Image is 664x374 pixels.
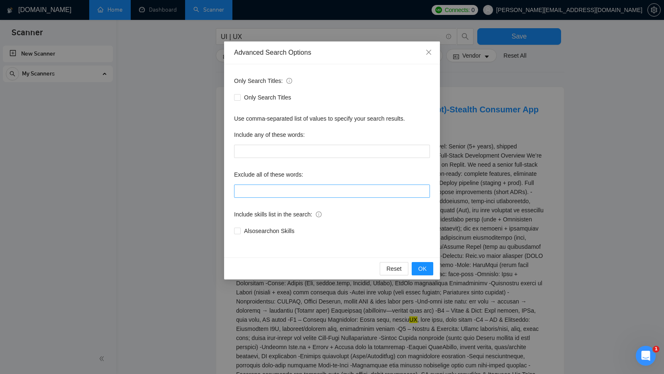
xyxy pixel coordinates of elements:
[234,76,292,85] span: Only Search Titles:
[146,3,161,18] div: Закрити
[34,233,132,250] button: Поставити запитання
[234,48,430,57] div: Advanced Search Options
[418,264,427,273] span: OK
[417,41,440,64] button: Close
[51,4,116,18] h1: Повідомлення
[29,68,47,77] div: Mariia
[241,93,295,102] span: Only Search Titles
[636,346,656,366] iframe: Intercom live chat
[15,36,25,46] img: Viktor avatar
[316,211,322,217] span: info-circle
[55,259,110,292] button: Повідомлення
[234,210,322,219] span: Include skills list in the search:
[653,346,659,352] span: 1
[286,78,292,84] span: info-circle
[234,128,305,141] label: Include any of these words:
[241,226,298,236] span: Also search on Skills
[234,168,303,181] label: Exclude all of these words:
[386,264,402,273] span: Reset
[59,279,107,285] span: Повідомлення
[412,262,433,275] button: OK
[78,37,112,46] div: • 7 хв. тому
[234,114,430,123] div: Use comma-separated list of values to specify your search results.
[380,262,408,275] button: Reset
[111,259,166,292] button: Допомога
[15,279,40,285] span: Головна
[12,30,22,40] img: Valeriia avatar
[10,60,26,76] img: Profile image for Mariia
[8,36,18,46] img: Nazar avatar
[49,68,89,77] div: • 1 тиж. тому
[123,279,153,285] span: Допомога
[27,37,76,46] div: [DOMAIN_NAME]
[425,49,432,56] span: close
